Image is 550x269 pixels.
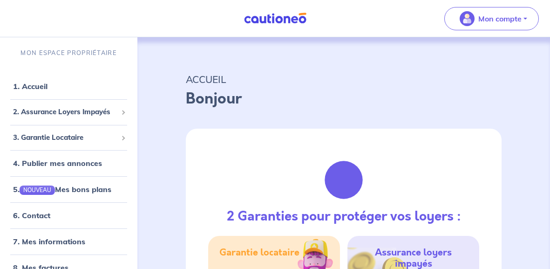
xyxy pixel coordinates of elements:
a: 6. Contact [13,211,50,220]
button: illu_account_valid_menu.svgMon compte [444,7,539,30]
div: 1. Accueil [4,77,134,96]
p: MON ESPACE PROPRIÉTAIRE [20,48,116,57]
img: illu_account_valid_menu.svg [460,11,475,26]
p: Mon compte [478,13,522,24]
div: 6. Contact [4,206,134,225]
div: 5.NOUVEAUMes bons plans [4,180,134,199]
div: 2. Assurance Loyers Impayés [4,103,134,121]
h3: 2 Garanties pour protéger vos loyers : [227,209,461,224]
span: 2. Assurance Loyers Impayés [13,107,117,117]
a: 1. Accueil [13,82,48,91]
a: 4. Publier mes annonces [13,159,102,168]
p: ACCUEIL [186,71,502,88]
div: 4. Publier mes annonces [4,154,134,172]
h5: Garantie locataire [219,247,299,258]
a: 5.NOUVEAUMes bons plans [13,185,111,194]
p: Bonjour [186,88,502,110]
span: 3. Garantie Locataire [13,132,117,143]
img: Cautioneo [240,13,310,24]
div: 7. Mes informations [4,232,134,251]
a: 7. Mes informations [13,237,85,246]
img: justif-loupe [319,155,369,205]
div: 3. Garantie Locataire [4,129,134,147]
